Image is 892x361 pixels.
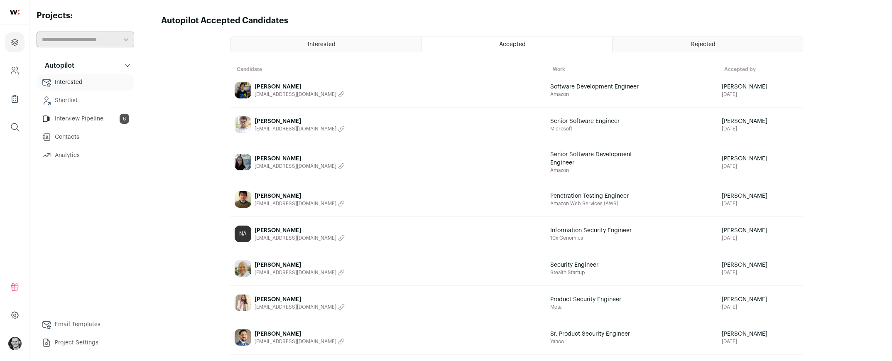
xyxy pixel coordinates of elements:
span: [DATE] [722,304,799,310]
a: [PERSON_NAME] [EMAIL_ADDRESS][DOMAIN_NAME] [230,142,546,182]
span: [PERSON_NAME] [722,192,799,200]
button: Open dropdown [8,337,22,350]
button: [EMAIL_ADDRESS][DOMAIN_NAME] [255,163,345,169]
a: [PERSON_NAME] [EMAIL_ADDRESS][DOMAIN_NAME] [230,252,546,285]
th: Work [546,66,718,73]
span: Meta [550,304,713,310]
img: 626f88ac1b30a5c164a0d8ad23d556596fe6339a6bdb9cb9c3011001eddcf2e8 [235,260,251,277]
img: a20c1c85600ca4bbdd73eaf0f773b35b29e8c22f1f3d81f84fa7212d0274fe98.jpg [235,82,251,98]
a: Contacts [37,129,134,145]
h1: Autopilot Accepted Candidates [161,15,288,27]
span: Accepted [499,42,526,47]
h2: Projects: [37,10,134,22]
span: Amazon Web Services (AWS) [550,200,713,207]
a: NA [PERSON_NAME] [EMAIL_ADDRESS][DOMAIN_NAME] [230,217,546,250]
a: Interview Pipeline6 [37,111,134,127]
button: Autopilot [37,57,134,74]
span: [PERSON_NAME] [255,192,345,200]
span: [PERSON_NAME] [722,261,799,269]
span: Information Security Engineer [550,226,650,235]
span: Software Development Engineer [550,83,650,91]
span: Microsoft [550,125,713,132]
button: [EMAIL_ADDRESS][DOMAIN_NAME] [255,125,345,132]
span: [EMAIL_ADDRESS][DOMAIN_NAME] [255,163,336,169]
span: [DATE] [722,235,799,241]
button: [EMAIL_ADDRESS][DOMAIN_NAME] [255,338,345,345]
span: Product Security Engineer [550,295,650,304]
span: [PERSON_NAME] [722,295,799,304]
span: [PERSON_NAME] [255,155,345,163]
span: [DATE] [722,269,799,276]
div: NA [235,226,251,242]
img: 1066b175d50e3768a1bd275923e1aa60a441e0495af38ea0fdf0dfdfc2095d35 [235,191,251,208]
span: [EMAIL_ADDRESS][DOMAIN_NAME] [255,304,336,310]
span: Rejected [691,42,716,47]
span: [PERSON_NAME] [722,226,799,235]
img: 1798315-medium_jpg [8,337,22,350]
span: [EMAIL_ADDRESS][DOMAIN_NAME] [255,91,336,98]
span: Senior Software Development Engineer [550,150,650,167]
a: Project Settings [37,334,134,351]
span: Interested [308,42,336,47]
p: Autopilot [40,61,74,71]
span: Penetration Testing Engineer [550,192,650,200]
img: 0b71065905da5aece2e4fa6df1838c4c8b1f4cc432db2d3b7f68302a048250a1.jpg [235,329,251,346]
img: 03fbe0ca05640539719bc74e382d02136e034fa46b5bd75bf0d06159736fb2e4.jpg [235,116,251,133]
span: Sr. Product Security Engineer [550,330,650,338]
span: [PERSON_NAME] [722,330,799,338]
span: [PERSON_NAME] [722,155,799,163]
span: [DATE] [722,91,799,98]
a: Interested [37,74,134,91]
span: [EMAIL_ADDRESS][DOMAIN_NAME] [255,269,336,276]
span: Amazon [550,167,713,174]
a: Company and ATS Settings [5,61,25,81]
a: [PERSON_NAME] [EMAIL_ADDRESS][DOMAIN_NAME] [230,321,546,354]
span: 6 [120,114,129,124]
span: [PERSON_NAME] [255,261,345,269]
span: [PERSON_NAME] [255,226,345,235]
img: 37945a30b0f6008312a7cf9e781c03a0bc19e42f6e9b1f9307013c7dde5c53e5.jpg [235,295,251,311]
a: Email Templates [37,316,134,333]
span: [DATE] [722,125,799,132]
button: [EMAIL_ADDRESS][DOMAIN_NAME] [255,200,345,207]
a: Company Lists [5,89,25,109]
span: [PERSON_NAME] [255,330,345,338]
span: [PERSON_NAME] [255,83,345,91]
span: Security Engineer [550,261,650,269]
span: [PERSON_NAME] [722,117,799,125]
a: Projects [5,32,25,52]
button: [EMAIL_ADDRESS][DOMAIN_NAME] [255,235,345,241]
span: [EMAIL_ADDRESS][DOMAIN_NAME] [255,200,336,207]
span: [PERSON_NAME] [722,83,799,91]
span: [EMAIL_ADDRESS][DOMAIN_NAME] [255,235,336,241]
a: Shortlist [37,92,134,109]
a: [PERSON_NAME] [EMAIL_ADDRESS][DOMAIN_NAME] [230,108,546,141]
span: Stealth Startup [550,269,713,276]
span: [EMAIL_ADDRESS][DOMAIN_NAME] [255,125,336,132]
button: [EMAIL_ADDRESS][DOMAIN_NAME] [255,91,345,98]
span: Senior Software Engineer [550,117,650,125]
a: Interested [230,37,421,52]
span: 10x Genomics [550,235,713,241]
a: Rejected [613,37,803,52]
a: [PERSON_NAME] [EMAIL_ADDRESS][DOMAIN_NAME] [230,74,546,107]
th: Accepted by [718,66,803,73]
span: Amazon [550,91,713,98]
a: Analytics [37,147,134,164]
span: [EMAIL_ADDRESS][DOMAIN_NAME] [255,338,336,345]
img: wellfound-shorthand-0d5821cbd27db2630d0214b213865d53afaa358527fdda9d0ea32b1df1b89c2c.svg [10,10,20,15]
span: [PERSON_NAME] [255,117,345,125]
button: [EMAIL_ADDRESS][DOMAIN_NAME] [255,269,345,276]
span: [PERSON_NAME] [255,295,345,304]
span: [DATE] [722,200,799,207]
img: a2fa62643ac832ee2eac4fb3cd5f38a5ba8449fbfa62c64f18848c5247eabd06.png [235,154,251,170]
th: Candidate [230,66,546,73]
a: [PERSON_NAME] [EMAIL_ADDRESS][DOMAIN_NAME] [230,286,546,319]
span: Yahoo [550,338,713,345]
a: [PERSON_NAME] [EMAIL_ADDRESS][DOMAIN_NAME] [230,183,546,216]
span: [DATE] [722,163,799,169]
button: [EMAIL_ADDRESS][DOMAIN_NAME] [255,304,345,310]
span: [DATE] [722,338,799,345]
